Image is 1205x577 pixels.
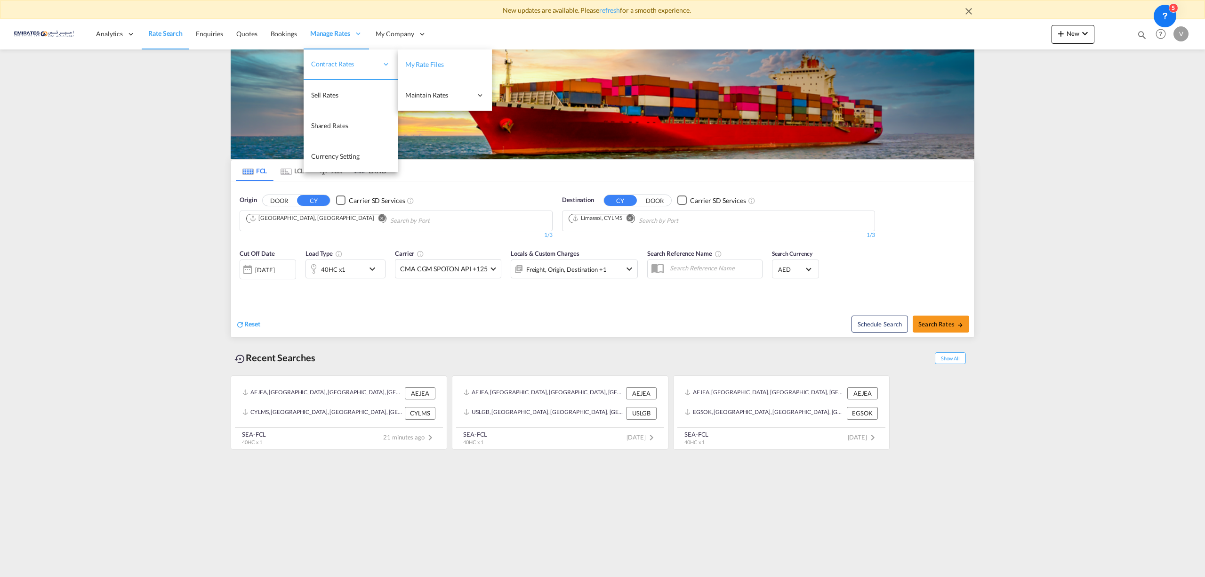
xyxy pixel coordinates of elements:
span: Show All [935,352,966,364]
button: DOOR [638,195,671,206]
span: Enquiries [196,30,223,38]
span: Search Rates [918,320,964,328]
span: Help [1153,26,1169,42]
md-icon: icon-airplane [318,165,329,172]
md-icon: icon-plus 400-fg [1055,28,1067,39]
md-icon: icon-chevron-right [867,432,878,443]
span: Analytics [96,29,123,39]
div: [DATE] [255,266,274,274]
div: Carrier SD Services [349,196,405,205]
img: LCL+%26+FCL+BACKGROUND.png [231,49,974,159]
recent-search-card: AEJEA, [GEOGRAPHIC_DATA], [GEOGRAPHIC_DATA], [GEOGRAPHIC_DATA], [GEOGRAPHIC_DATA] AEJEAEGSOK, [GE... [673,375,890,450]
div: EGSOK [847,407,878,419]
span: 21 minutes ago [383,433,436,441]
span: Contract Rates [311,59,378,69]
span: [DATE] [848,433,878,441]
span: Manage Rates [310,29,350,38]
span: Search Reference Name [647,250,722,257]
div: Carrier SD Services [690,196,746,205]
div: Contract Rates [304,49,398,80]
span: 40HC x 1 [684,439,705,445]
button: Remove [620,214,635,224]
img: c67187802a5a11ec94275b5db69a26e6.png [14,24,78,45]
md-chips-wrap: Chips container. Use arrow keys to select chips. [245,211,483,228]
div: AEJEA, Jebel Ali, United Arab Emirates, Middle East, Middle East [464,387,624,399]
div: OriginDOOR CY Checkbox No InkUnchecked: Search for CY (Container Yard) services for all selected ... [231,181,974,337]
span: Sell Rates [311,91,338,99]
div: CYLMS [405,407,435,419]
md-checkbox: Checkbox No Ink [336,195,405,205]
span: Load Type [305,250,343,257]
div: Limassol, CYLMS [572,214,622,222]
div: 1/3 [240,231,553,239]
span: Cut Off Date [240,250,275,257]
md-icon: icon-chevron-down [1079,28,1091,39]
div: AEJEA [626,387,657,399]
md-icon: icon-chevron-down [624,263,635,275]
md-icon: icon-magnify [1137,30,1147,40]
a: Rate Search [142,19,189,49]
div: [DATE] [240,260,296,279]
md-select: Select Currency: د.إ AEDUnited Arab Emirates Dirham [777,262,814,276]
md-checkbox: Checkbox No Ink [677,195,746,205]
div: SEA-FCL [463,430,487,439]
div: New updates are available. Please for a smooth experience. [226,6,979,15]
div: Maintain Rates [398,80,492,111]
md-icon: Unchecked: Search for CY (Container Yard) services for all selected carriers.Checked : Search for... [407,197,414,204]
span: [DATE] [627,433,657,441]
md-icon: icon-close [963,6,974,17]
span: Currency Setting [311,152,360,160]
md-icon: icon-chevron-down [367,263,383,275]
div: SEA-FCL [242,430,266,439]
div: AEJEA, Jebel Ali, United Arab Emirates, Middle East, Middle East [685,387,845,399]
md-icon: icon-chevron-right [646,432,657,443]
md-pagination-wrapper: Use the left and right arrow keys to navigate between tabs [236,160,386,181]
span: AED [778,265,804,274]
span: Search Currency [772,250,813,257]
a: Shared Rates [304,111,398,141]
a: Currency Setting [304,141,398,172]
span: New [1055,30,1091,37]
div: Press delete to remove this chip. [572,214,624,222]
md-icon: icon-refresh [236,320,244,329]
a: Bookings [264,19,304,49]
div: icon-refreshReset [236,319,260,330]
button: Search Ratesicon-arrow-right [913,316,969,333]
span: Shared Rates [311,122,348,130]
md-tab-item: LCL [273,160,311,181]
a: My Rate Files [398,49,492,80]
span: CMA CGM SPOTON API +125 [400,264,488,274]
span: Destination [562,195,594,205]
div: icon-magnify [1137,30,1147,44]
div: 40HC x1 [321,263,345,276]
div: Analytics [89,19,142,49]
span: Maintain Rates [405,90,472,100]
span: Origin [240,195,257,205]
div: 40HC x1icon-chevron-down [305,260,386,278]
div: 1/3 [562,231,875,239]
div: Freight Origin Destination Factory Stuffing [526,263,607,276]
div: AEJEA, Jebel Ali, United Arab Emirates, Middle East, Middle East [242,387,402,399]
md-icon: icon-chevron-right [425,432,436,443]
a: Sell Rates [304,80,398,111]
div: Help [1153,26,1173,43]
span: Locals & Custom Charges [511,250,579,257]
div: USLGB, Long Beach, CA, United States, North America, Americas [464,407,624,419]
button: CY [604,195,637,206]
md-datepicker: Select [240,278,247,291]
div: Press delete to remove this chip. [249,214,376,222]
span: Reset [244,320,260,328]
span: Rate Search [148,29,183,37]
div: V [1173,26,1189,41]
input: Chips input. [390,213,480,228]
div: My Company [369,19,433,49]
md-icon: icon-arrow-right [957,322,964,328]
md-icon: Your search will be saved by the below given name [715,250,722,258]
recent-search-card: AEJEA, [GEOGRAPHIC_DATA], [GEOGRAPHIC_DATA], [GEOGRAPHIC_DATA], [GEOGRAPHIC_DATA] AEJEACYLMS, [GE... [231,375,447,450]
div: Manage Rates [304,19,369,49]
md-tab-item: FCL [236,160,273,181]
a: Enquiries [189,19,230,49]
div: AEJEA [847,387,878,399]
button: icon-plus 400-fgNewicon-chevron-down [1052,25,1094,44]
div: USLGB [626,407,657,419]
